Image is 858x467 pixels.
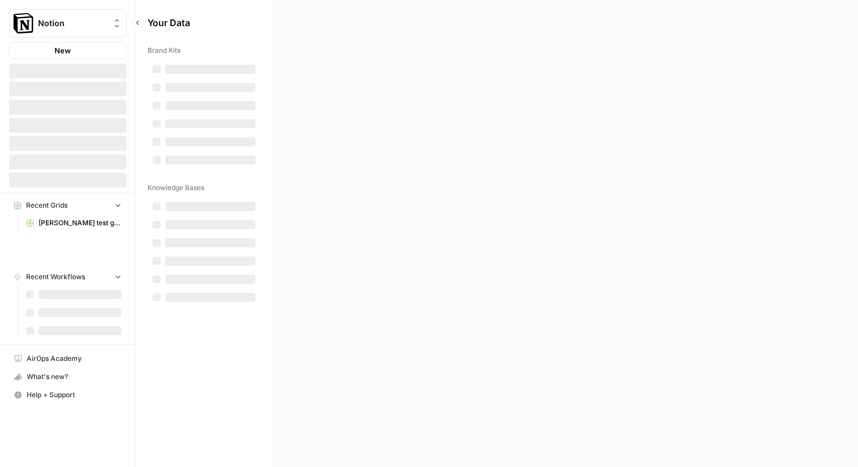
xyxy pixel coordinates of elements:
span: AirOps Academy [27,354,121,364]
span: Knowledge Bases [148,183,204,193]
a: [PERSON_NAME] test grid [21,214,127,232]
button: Workspace: Notion [9,9,127,37]
button: Recent Grids [9,197,127,214]
div: What's new? [10,368,126,385]
button: Help + Support [9,386,127,404]
span: [PERSON_NAME] test grid [39,218,121,228]
span: Brand Kits [148,45,180,56]
button: What's new? [9,368,127,386]
img: Notion Logo [13,13,33,33]
span: Recent Workflows [26,272,85,282]
button: Recent Workflows [9,268,127,285]
span: New [54,45,71,56]
span: Notion [38,18,107,29]
span: Recent Grids [26,200,68,211]
span: Help + Support [27,390,121,400]
span: Your Data [148,16,247,30]
button: New [9,42,127,59]
a: AirOps Academy [9,350,127,368]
